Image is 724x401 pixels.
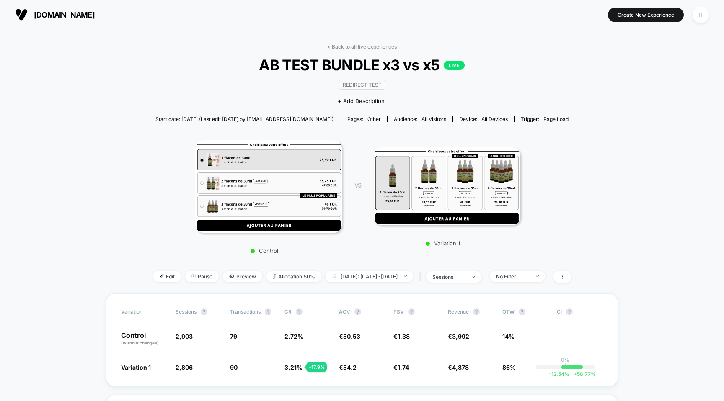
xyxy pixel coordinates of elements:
span: OTW [502,308,548,315]
span: Sessions [176,308,197,315]
p: Variation 1 [370,240,516,247]
button: Create New Experience [608,8,684,22]
img: end [472,276,475,278]
span: 2.72 % [284,333,303,340]
span: Allocation: 50% [266,271,321,282]
span: -12.54 % [549,371,569,377]
img: Control main [195,140,342,233]
div: No Filter [496,273,530,280]
span: € [393,333,410,340]
span: 1.74 [398,364,409,371]
span: + Add Description [338,97,385,105]
span: Preview [223,271,262,282]
span: 3.21 % [284,364,303,371]
span: 58.77 % [569,371,596,377]
div: sessions [432,274,466,280]
img: edit [160,274,164,278]
button: ? [519,308,525,315]
span: CI [557,308,603,315]
span: + [574,371,577,377]
div: Pages: [347,116,381,122]
span: CR [284,308,292,315]
span: --- [557,334,603,346]
span: € [448,364,469,371]
span: Variation 1 [121,364,151,371]
span: 86% [502,364,516,371]
span: [DATE]: [DATE] - [DATE] [326,271,413,282]
span: AOV [339,308,350,315]
span: All Visitors [421,116,446,122]
span: € [339,364,357,371]
span: other [367,116,381,122]
div: + 17.9 % [306,362,327,372]
img: end [191,274,196,278]
span: € [393,364,409,371]
span: Edit [153,271,181,282]
a: < Back to all live experiences [327,44,397,50]
span: VS [354,182,361,189]
img: end [536,275,539,277]
div: Trigger: [521,116,569,122]
span: € [339,333,360,340]
span: 54.2 [343,364,357,371]
button: ? [473,308,480,315]
p: 0% [561,357,569,363]
button: ? [408,308,415,315]
span: 1.38 [398,333,410,340]
button: ? [296,308,303,315]
p: | [564,363,566,369]
span: 2,903 [176,333,193,340]
div: IT [693,7,709,23]
p: LIVE [444,61,465,70]
span: Redirect Test [339,80,385,90]
span: 50.53 [343,333,360,340]
span: AB TEST BUNDLE x3 vs x5 [174,56,550,74]
button: ? [354,308,361,315]
img: calendar [332,274,336,278]
div: Audience: [394,116,446,122]
p: Control [121,332,167,346]
span: Page Load [543,116,569,122]
button: ? [265,308,271,315]
span: Device: [452,116,514,122]
span: Revenue [448,308,469,315]
span: Variation [121,308,167,315]
span: [DOMAIN_NAME] [34,10,95,19]
button: ? [566,308,573,315]
button: IT [690,6,711,23]
span: PSV [393,308,404,315]
span: 90 [230,364,238,371]
span: 2,806 [176,364,193,371]
img: Variation 1 main [374,147,520,225]
span: 4,878 [452,364,469,371]
span: 14% [502,333,515,340]
span: Start date: [DATE] (Last edit [DATE] by [EMAIL_ADDRESS][DOMAIN_NAME]) [155,116,334,122]
span: € [448,333,469,340]
span: | [417,271,426,283]
span: 3,992 [452,333,469,340]
img: end [404,275,407,277]
span: 79 [230,333,237,340]
span: (without changes) [121,340,159,345]
button: ? [201,308,207,315]
span: all devices [481,116,508,122]
p: Control [191,247,338,254]
span: Transactions [230,308,261,315]
img: rebalance [273,274,276,279]
span: Pause [185,271,219,282]
img: Visually logo [15,8,28,21]
button: [DOMAIN_NAME] [13,8,97,21]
